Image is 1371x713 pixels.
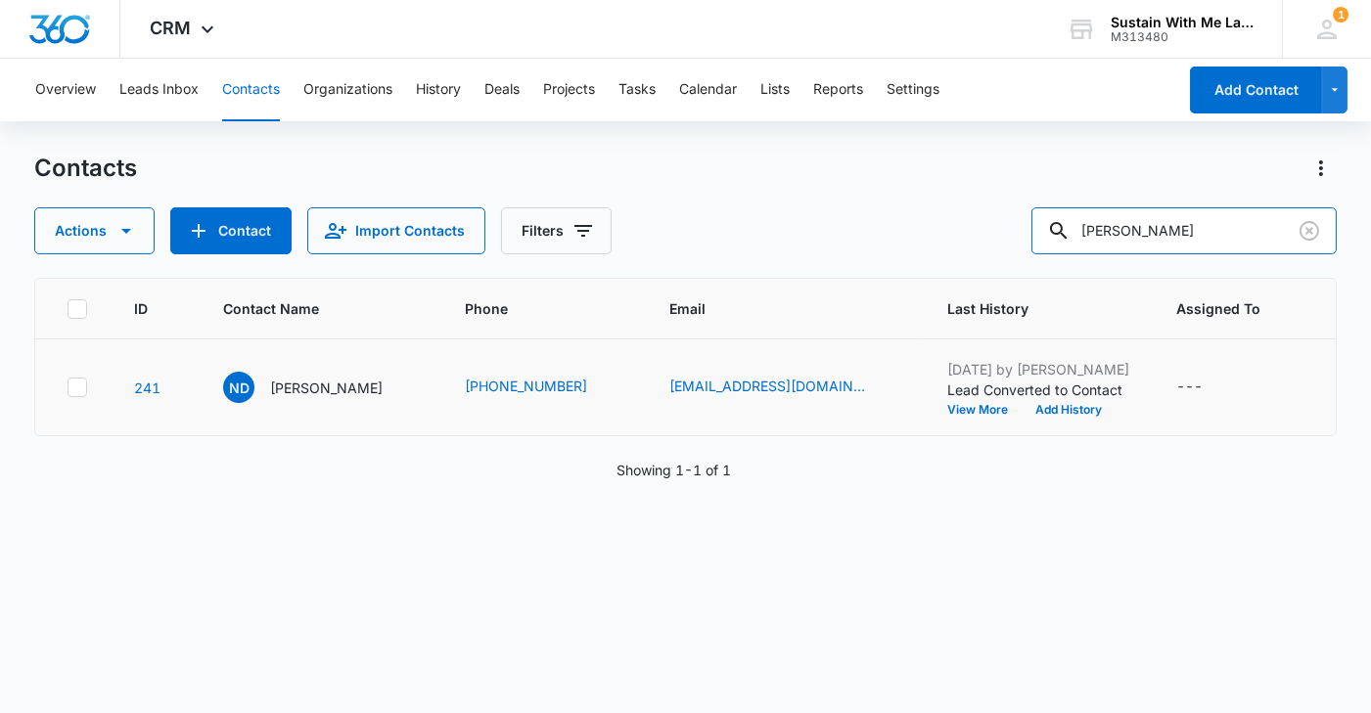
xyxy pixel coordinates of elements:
[669,298,872,319] span: Email
[947,359,1129,379] p: [DATE] by [PERSON_NAME]
[669,376,865,396] a: [EMAIL_ADDRESS][DOMAIN_NAME]
[222,59,280,121] button: Contacts
[1176,298,1260,319] span: Assigned To
[223,372,254,403] span: ND
[1176,376,1238,399] div: Assigned To - - Select to Edit Field
[543,59,595,121] button: Projects
[1333,7,1348,22] span: 1
[669,376,900,399] div: Email - nikidech104@gmail.com - Select to Edit Field
[1305,153,1337,184] button: Actions
[679,59,737,121] button: Calendar
[465,376,587,396] a: [PHONE_NUMBER]
[34,207,155,254] button: Actions
[465,298,594,319] span: Phone
[887,59,939,121] button: Settings
[134,298,148,319] span: ID
[760,59,790,121] button: Lists
[813,59,863,121] button: Reports
[1190,67,1322,113] button: Add Contact
[35,59,96,121] button: Overview
[270,378,383,398] p: [PERSON_NAME]
[303,59,392,121] button: Organizations
[170,207,292,254] button: Add Contact
[134,379,160,396] a: Navigate to contact details page for Nikitha Dechakka
[501,207,612,254] button: Filters
[1022,404,1116,416] button: Add History
[484,59,520,121] button: Deals
[1333,7,1348,22] div: notifications count
[1111,30,1254,44] div: account id
[416,59,461,121] button: History
[1111,15,1254,30] div: account name
[223,298,389,319] span: Contact Name
[465,376,622,399] div: Phone - (240) 743-0088 - Select to Edit Field
[307,207,485,254] button: Import Contacts
[150,18,191,38] span: CRM
[947,404,1022,416] button: View More
[1176,376,1203,399] div: ---
[947,379,1129,400] p: Lead Converted to Contact
[1294,215,1325,246] button: Clear
[617,460,731,480] p: Showing 1-1 of 1
[1031,207,1337,254] input: Search Contacts
[618,59,656,121] button: Tasks
[947,298,1101,319] span: Last History
[119,59,199,121] button: Leads Inbox
[223,372,418,403] div: Contact Name - Nikitha Dechakka - Select to Edit Field
[34,154,137,183] h1: Contacts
